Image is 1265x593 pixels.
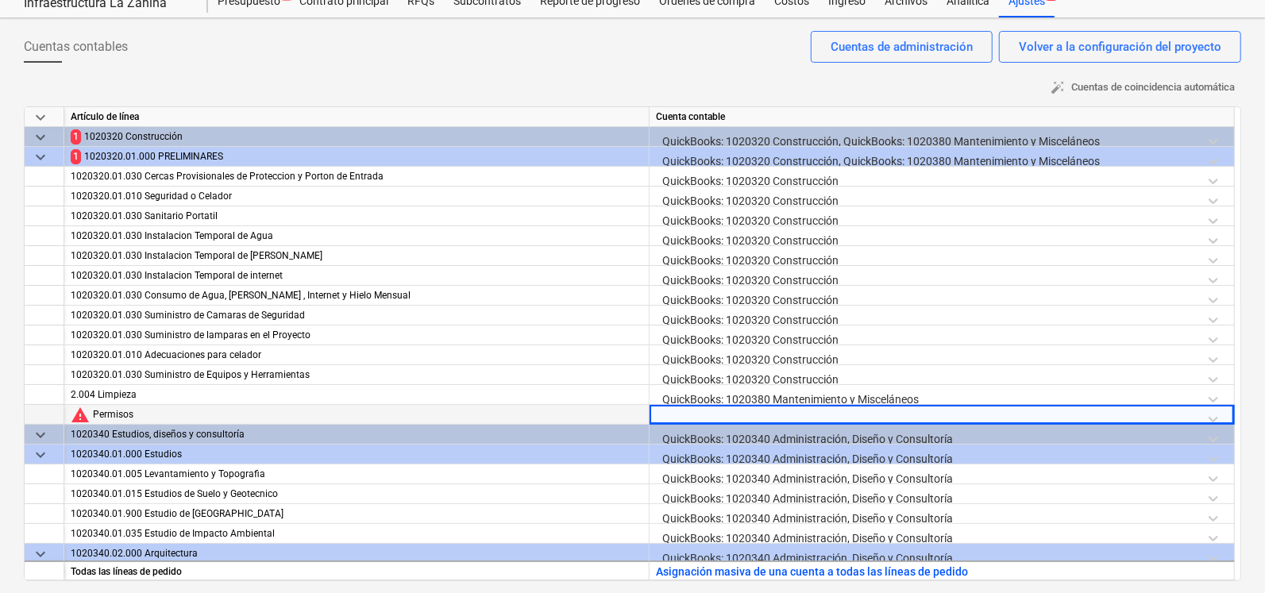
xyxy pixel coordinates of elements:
[71,286,642,306] div: 1020320.01.030 Consumo de Agua, Luz , Internet y Hielo Mensual
[1051,79,1235,97] span: Cuentas de coincidencia automática
[31,108,50,127] span: keyboard_arrow_down
[1051,80,1065,94] span: auto_fix_high
[71,266,642,286] div: 1020320.01.030 Instalacion Temporal de internet
[71,464,642,484] div: 1020340.01.005 Levantamiento y Topografia
[1186,517,1265,593] iframe: Chat Widget
[93,405,642,425] div: Permisos
[650,107,1235,127] div: Cuenta contable
[31,445,50,464] span: keyboard_arrow_down
[999,31,1241,63] button: Volver a la configuración del proyecto
[71,129,81,144] span: 1
[24,37,128,56] span: Cuentas contables
[71,246,642,266] div: 1020320.01.030 Instalacion Temporal de luz
[71,345,642,365] div: 1020320.01.010 Adecuaciones para celador
[71,325,642,345] div: 1020320.01.030 Suministro de lamparas en el Proyecto
[71,226,642,246] div: 1020320.01.030 Instalacion Temporal de Agua
[71,187,642,206] div: 1020320.01.010 Seguridad o Celador
[1186,517,1265,593] div: Widget de chat
[71,445,642,464] div: 1020340.01.000 Estudios
[1019,37,1221,57] div: Volver a la configuración del proyecto
[71,306,642,325] div: 1020320.01.030 Suministro de Camaras de Seguridad
[71,385,642,405] div: 2.004 Limpieza
[1044,75,1241,100] button: Cuentas de coincidencia automática
[71,365,642,385] div: 1020320.01.030 Suministro de Equipos y Herramientas
[84,127,642,147] div: 1020320 Construcción
[71,524,642,544] div: 1020340.01.035 Estudio de Impacto Ambiental
[31,148,50,167] span: keyboard_arrow_down
[71,425,642,445] div: 1020340 Estudios, diseños y consultoría
[71,504,642,524] div: 1020340.01.900 Estudio de Calidad del Agua
[71,544,642,564] div: 1020340.02.000 Arquitectura
[811,31,993,63] button: Cuentas de administración
[71,167,642,187] div: 1020320.01.030 Cercas Provisionales de Proteccion y Porton de Entrada
[31,128,50,147] span: keyboard_arrow_down
[71,149,81,164] span: 1
[831,37,973,57] div: Cuentas de administración
[71,206,642,226] div: 1020320.01.030 Sanitario Portatil
[31,425,50,445] span: keyboard_arrow_down
[71,484,642,504] div: 1020340.01.015 Estudios de Suelo y Geotecnico
[31,545,50,564] span: keyboard_arrow_down
[64,560,650,580] div: Todas las líneas de pedido
[84,147,642,167] div: 1020320.01.000 PRELIMINARES
[656,561,968,581] button: Asignación masiva de una cuenta a todas las líneas de pedido
[71,405,90,424] span: No se eligió una cuenta contable para el artículo de línea. No se permite conectar el artículo de...
[64,107,650,127] div: Artículo de línea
